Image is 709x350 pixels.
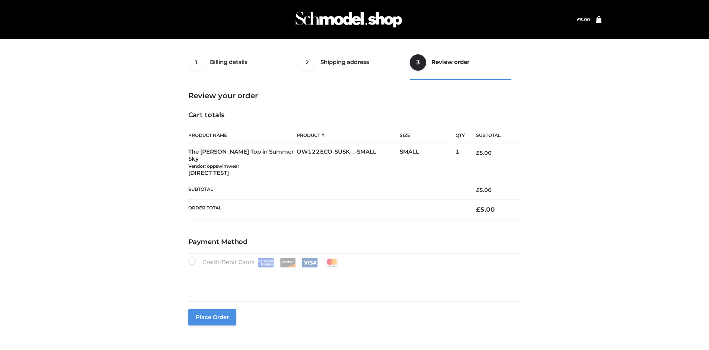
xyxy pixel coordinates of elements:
td: The [PERSON_NAME] Top in Summer Sky [DIRECT TEST] [188,144,297,181]
span: £ [476,150,479,156]
img: Mastercard [324,258,340,267]
small: Vendor: oppswimwear [188,163,239,169]
td: SMALL [400,144,456,181]
iframe: Secure payment input frame [187,266,520,293]
th: Order Total [188,199,465,219]
td: 1 [456,144,465,181]
img: Schmodel Admin 964 [293,5,405,34]
span: £ [577,17,580,22]
a: £5.00 [577,17,590,22]
th: Qty [456,127,465,144]
th: Size [400,127,452,144]
bdi: 5.00 [476,206,495,213]
td: OW122ECO-SUSK-_-SMALL [297,144,400,181]
th: Product # [297,127,400,144]
span: £ [476,187,479,193]
img: Visa [302,258,318,267]
th: Product Name [188,127,297,144]
span: £ [476,206,480,213]
bdi: 5.00 [476,150,492,156]
h3: Review your order [188,91,521,100]
th: Subtotal [188,181,465,199]
th: Subtotal [465,127,521,144]
img: Discover [280,258,296,267]
h4: Cart totals [188,111,521,119]
bdi: 5.00 [577,17,590,22]
label: Credit/Debit Cards [188,257,341,267]
h4: Payment Method [188,238,521,246]
bdi: 5.00 [476,187,492,193]
button: Place order [188,309,236,325]
img: Amex [258,258,274,267]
